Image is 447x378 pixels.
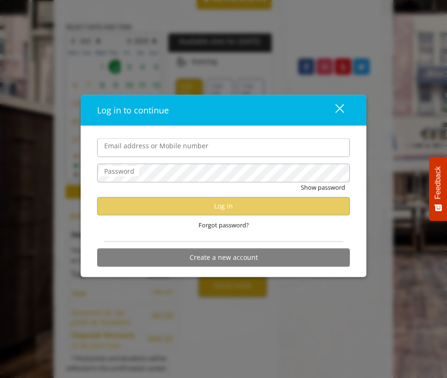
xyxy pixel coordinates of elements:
[318,100,350,120] button: close dialog
[99,141,213,151] label: Email address or Mobile number
[97,105,169,116] span: Log in to continue
[324,103,343,117] div: close dialog
[99,166,139,177] label: Password
[199,220,249,230] span: Forgot password?
[434,166,442,199] span: Feedback
[429,157,447,221] button: Feedback - Show survey
[301,183,345,193] button: Show password
[97,138,350,157] input: Email address or Mobile number
[97,248,350,266] button: Create a new account
[97,197,350,215] button: Log in
[97,164,350,183] input: Password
